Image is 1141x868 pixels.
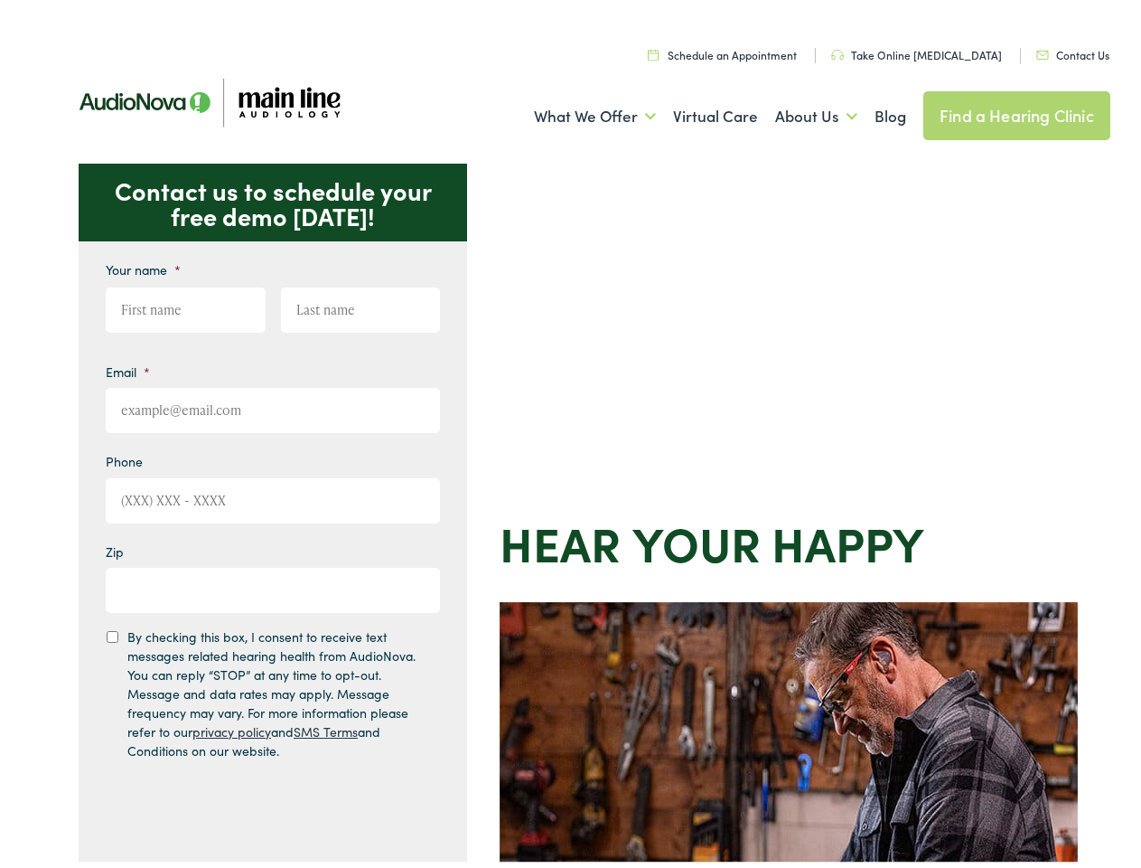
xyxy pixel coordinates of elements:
label: Email [106,358,150,374]
input: example@email.com [106,382,440,428]
label: Your name [106,256,181,272]
a: Take Online [MEDICAL_DATA] [831,42,1002,57]
strong: Hear [500,504,621,570]
p: Contact us to schedule your free demo [DATE]! [79,158,467,236]
a: About Us [775,78,857,145]
img: utility icon [831,44,844,55]
a: privacy policy [192,717,271,735]
a: SMS Terms [294,717,358,735]
input: (XXX) XXX - XXXX [106,473,440,518]
img: utility icon [648,43,659,55]
a: Virtual Care [673,78,758,145]
label: Zip [106,538,124,554]
a: Find a Hearing Clinic [923,86,1110,135]
a: Schedule an Appointment [648,42,797,57]
input: Last name [281,282,441,327]
img: utility icon [1036,45,1049,54]
a: Blog [874,78,906,145]
label: Phone [106,448,143,464]
label: By checking this box, I consent to receive text messages related hearing health from AudioNova. Y... [127,622,424,755]
a: What We Offer [534,78,656,145]
strong: your Happy [632,504,924,570]
input: First name [106,282,266,327]
a: Contact Us [1036,42,1109,57]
